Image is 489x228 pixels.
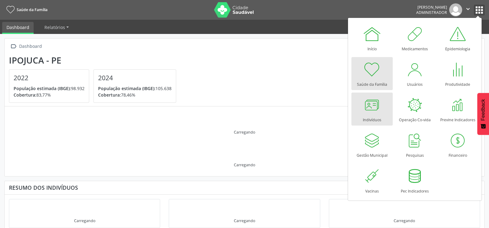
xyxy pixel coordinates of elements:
p: 98.932 [14,85,85,92]
div: [PERSON_NAME] [416,5,447,10]
div: Carregando [394,218,415,223]
div: Carregando [234,130,255,135]
span: População estimada (IBGE): [98,85,155,91]
div: Resumo dos indivíduos [9,184,480,191]
div: Dashboard [18,42,43,51]
div: Carregando [234,218,255,223]
span: Feedback [480,99,486,121]
span: Relatórios [44,24,65,30]
a: Relatórios [40,22,73,33]
p: 83,77% [14,92,85,98]
button: Feedback - Mostrar pesquisa [477,93,489,135]
a: Pesquisas [394,128,436,161]
i:  [465,6,471,12]
span: Saúde da Família [17,7,48,12]
div: Carregando [74,218,95,223]
span: Administrador [416,10,447,15]
a: Dashboard [2,22,34,34]
a: Financeiro [437,128,479,161]
a: Produtividade [437,57,479,90]
a: Operação Co-vida [394,93,436,126]
span: População estimada (IBGE): [14,85,71,91]
a: Vacinas [351,164,393,197]
p: 105.638 [98,85,172,92]
span: Cobertura: [14,92,36,98]
h4: 2022 [14,74,85,82]
a: Gestão Municipal [351,128,393,161]
a: Pec Indicadores [394,164,436,197]
a: Saúde da Família [351,57,393,90]
a: Início [351,22,393,55]
i:  [9,42,18,51]
h4: 2024 [98,74,172,82]
button: apps [474,5,485,15]
a: Saúde da Família [4,5,48,15]
a: Epidemiologia [437,22,479,55]
a:  Dashboard [9,42,43,51]
p: 78,46% [98,92,172,98]
span: Cobertura: [98,92,121,98]
a: Usuários [394,57,436,90]
a: Indivíduos [351,93,393,126]
img: img [449,3,462,16]
button:  [462,3,474,16]
a: Medicamentos [394,22,436,55]
a: Previne Indicadores [437,93,479,126]
div: Carregando [234,162,255,168]
div: Ipojuca - PE [9,55,180,65]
